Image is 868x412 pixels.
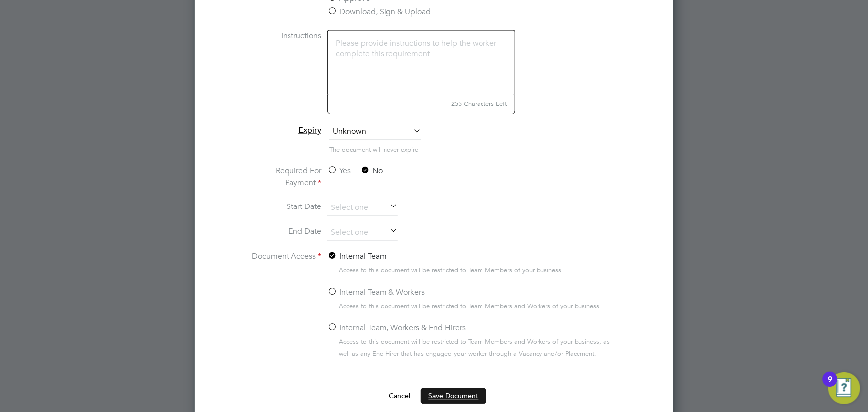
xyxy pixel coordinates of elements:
[327,251,386,263] label: Internal Team
[828,372,860,404] button: Open Resource Center, 9 new notifications
[247,201,321,214] label: Start Date
[247,226,321,239] label: End Date
[339,265,564,277] span: Access to this document will be restricted to Team Members of your business.
[247,30,321,113] label: Instructions
[329,146,418,154] span: The document will never expire
[329,125,421,140] span: Unknown
[327,287,425,299] label: Internal Team & Workers
[247,251,321,368] label: Document Access
[327,6,431,18] label: Download, Sign & Upload
[339,336,621,360] span: Access to this document will be restricted to Team Members and Workers of your business, as well ...
[247,165,321,189] label: Required For Payment
[339,301,602,312] span: Access to this document will be restricted to Team Members and Workers of your business.
[421,388,486,404] button: Save Document
[360,165,383,177] label: No
[382,388,419,404] button: Cancel
[327,201,398,216] input: Select one
[828,379,832,392] div: 9
[298,126,321,136] span: Expiry
[327,95,515,115] small: 255 Characters Left
[327,226,398,241] input: Select one
[327,322,466,334] label: Internal Team, Workers & End Hirers
[327,165,351,177] label: Yes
